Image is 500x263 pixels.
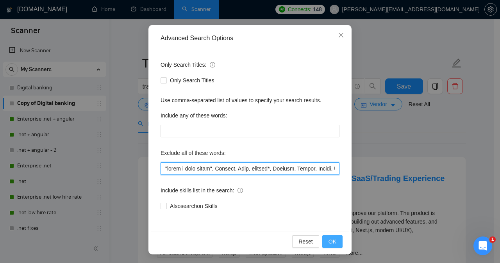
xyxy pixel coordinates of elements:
[161,60,215,69] span: Only Search Titles:
[322,235,343,248] button: OK
[330,25,352,46] button: Close
[473,236,492,255] iframe: Intercom live chat
[161,109,227,122] label: Include any of these words:
[161,34,339,43] div: Advanced Search Options
[329,237,336,246] span: OK
[167,202,220,210] span: Also search on Skills
[161,96,339,105] div: Use comma-separated list of values to specify your search results.
[161,147,226,159] label: Exclude all of these words:
[161,186,243,195] span: Include skills list in the search:
[167,76,218,85] span: Only Search Titles
[210,62,215,68] span: info-circle
[489,236,496,243] span: 1
[292,235,319,248] button: Reset
[298,237,313,246] span: Reset
[338,32,344,38] span: close
[237,188,243,193] span: info-circle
